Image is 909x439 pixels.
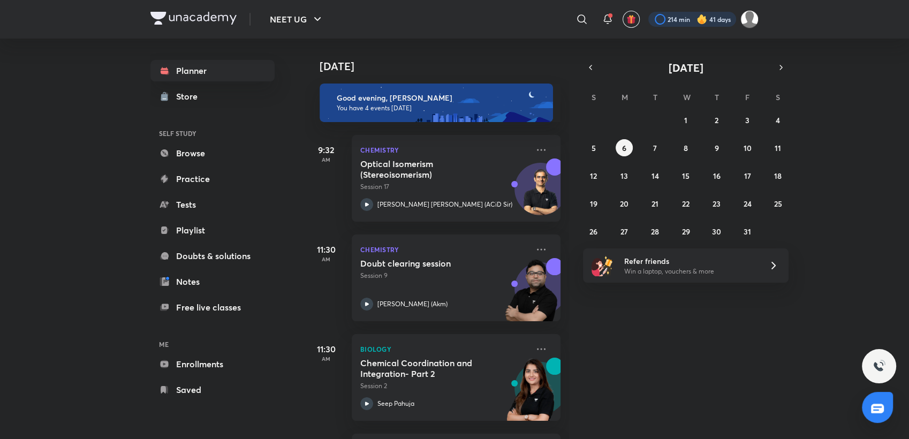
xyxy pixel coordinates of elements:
button: NEET UG [263,9,330,30]
button: October 29, 2025 [677,223,694,240]
h5: Doubt clearing session [360,258,494,269]
button: October 14, 2025 [647,167,664,184]
button: October 9, 2025 [708,139,725,156]
p: [PERSON_NAME] (Akm) [377,299,448,309]
button: October 19, 2025 [585,195,602,212]
div: Store [176,90,204,103]
img: Payal [740,10,759,28]
p: AM [305,256,347,262]
abbr: October 25, 2025 [774,199,782,209]
button: October 10, 2025 [739,139,756,156]
abbr: Friday [745,92,749,102]
img: streak [696,14,707,25]
a: Saved [150,379,275,400]
abbr: October 29, 2025 [681,226,690,237]
button: October 21, 2025 [647,195,664,212]
abbr: October 20, 2025 [620,199,628,209]
p: You have 4 events [DATE] [337,104,543,112]
h6: ME [150,335,275,353]
button: October 15, 2025 [677,167,694,184]
button: [DATE] [598,60,774,75]
abbr: October 28, 2025 [651,226,659,237]
img: evening [320,84,553,122]
abbr: October 13, 2025 [620,171,628,181]
abbr: Sunday [592,92,596,102]
img: ttu [873,360,885,373]
abbr: Saturday [776,92,780,102]
img: Company Logo [150,12,237,25]
button: October 18, 2025 [769,167,786,184]
button: October 25, 2025 [769,195,786,212]
h5: Optical Isomerism (Stereoisomerism) [360,158,494,180]
button: October 6, 2025 [616,139,633,156]
button: October 24, 2025 [739,195,756,212]
abbr: October 6, 2025 [622,143,626,153]
button: avatar [623,11,640,28]
button: October 11, 2025 [769,139,786,156]
img: avatar [626,14,636,24]
a: Free live classes [150,297,275,318]
button: October 12, 2025 [585,167,602,184]
h6: SELF STUDY [150,124,275,142]
a: Store [150,86,275,107]
abbr: October 14, 2025 [652,171,659,181]
span: [DATE] [669,60,703,75]
p: Chemistry [360,143,528,156]
button: October 30, 2025 [708,223,725,240]
abbr: October 8, 2025 [684,143,688,153]
abbr: October 5, 2025 [592,143,596,153]
a: Enrollments [150,353,275,375]
abbr: October 10, 2025 [743,143,751,153]
p: Session 9 [360,271,528,281]
a: Doubts & solutions [150,245,275,267]
abbr: October 24, 2025 [743,199,751,209]
p: [PERSON_NAME] [PERSON_NAME] (ACiD Sir) [377,200,512,209]
a: Browse [150,142,275,164]
button: October 3, 2025 [739,111,756,128]
h6: Refer friends [624,255,756,267]
button: October 5, 2025 [585,139,602,156]
p: Session 2 [360,381,528,391]
button: October 22, 2025 [677,195,694,212]
abbr: October 12, 2025 [590,171,597,181]
a: Tests [150,194,275,215]
abbr: October 9, 2025 [714,143,718,153]
p: Chemistry [360,243,528,256]
a: Planner [150,60,275,81]
p: Session 17 [360,182,528,192]
button: October 2, 2025 [708,111,725,128]
button: October 1, 2025 [677,111,694,128]
abbr: October 4, 2025 [776,115,780,125]
button: October 20, 2025 [616,195,633,212]
a: Practice [150,168,275,190]
abbr: October 30, 2025 [712,226,721,237]
a: Company Logo [150,12,237,27]
abbr: October 19, 2025 [590,199,597,209]
img: Avatar [515,169,566,220]
img: unacademy [502,258,560,332]
button: October 28, 2025 [647,223,664,240]
abbr: October 3, 2025 [745,115,749,125]
img: unacademy [502,358,560,432]
button: October 17, 2025 [739,167,756,184]
abbr: October 23, 2025 [713,199,721,209]
p: Win a laptop, vouchers & more [624,267,756,276]
button: October 7, 2025 [647,139,664,156]
abbr: Monday [622,92,628,102]
h5: 11:30 [305,343,347,355]
abbr: October 27, 2025 [620,226,628,237]
abbr: Tuesday [653,92,657,102]
h5: 9:32 [305,143,347,156]
h4: [DATE] [320,60,571,73]
abbr: October 2, 2025 [715,115,718,125]
abbr: October 15, 2025 [682,171,690,181]
abbr: October 7, 2025 [653,143,657,153]
a: Playlist [150,219,275,241]
h6: Good evening, [PERSON_NAME] [337,93,543,103]
button: October 4, 2025 [769,111,786,128]
p: Seep Pahuja [377,399,414,408]
abbr: October 22, 2025 [682,199,690,209]
p: AM [305,156,347,163]
abbr: October 26, 2025 [589,226,597,237]
abbr: October 21, 2025 [652,199,658,209]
